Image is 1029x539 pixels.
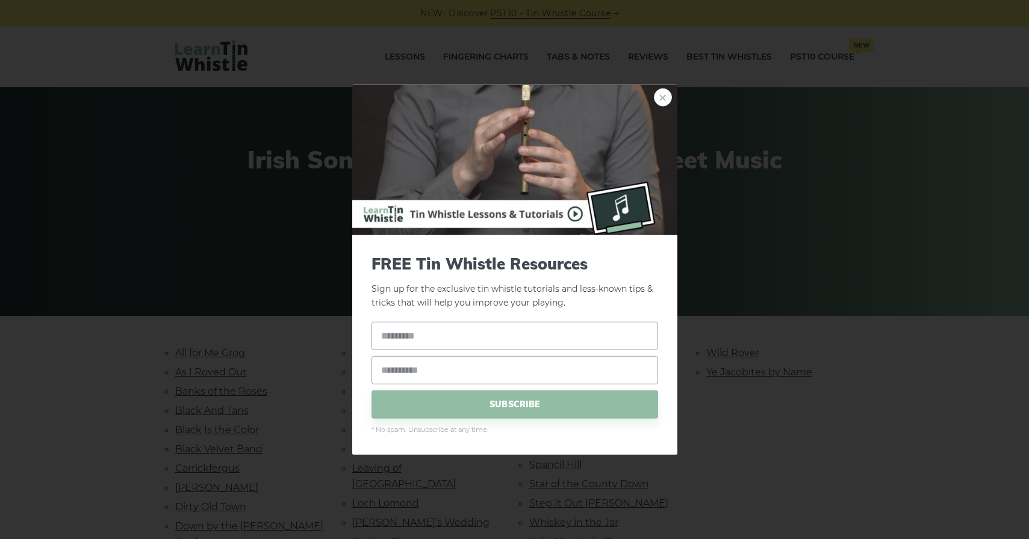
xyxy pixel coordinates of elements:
img: Tin Whistle Buying Guide Preview [352,85,677,235]
p: Sign up for the exclusive tin whistle tutorials and less-known tips & tricks that will help you i... [371,254,658,310]
span: SUBSCRIBE [371,390,658,418]
span: FREE Tin Whistle Resources [371,254,658,273]
a: × [654,88,672,106]
span: * No spam. Unsubscribe at any time. [371,424,658,435]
